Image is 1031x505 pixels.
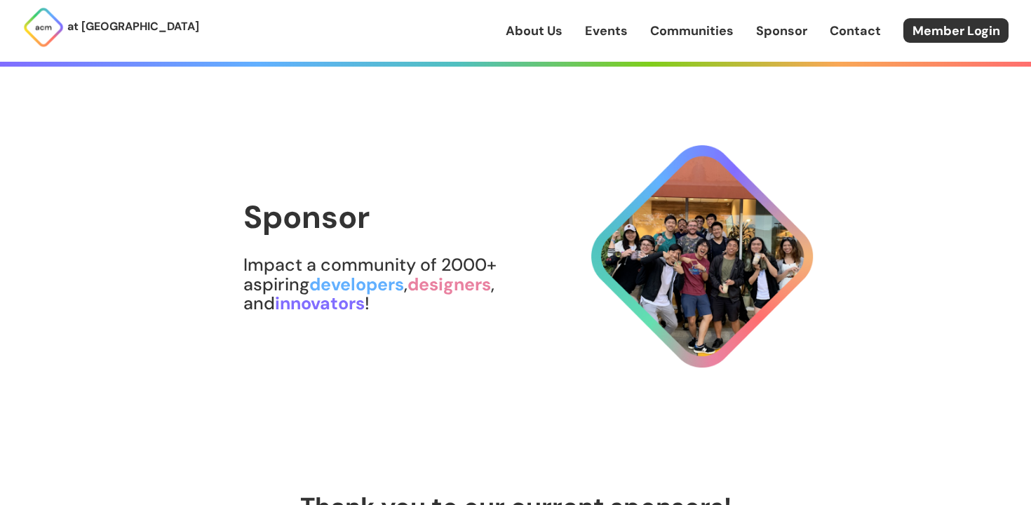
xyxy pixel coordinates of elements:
[22,6,199,48] a: at [GEOGRAPHIC_DATA]
[243,255,578,314] h2: Impact a community of 2000+ aspiring , , and !
[506,22,562,40] a: About Us
[309,273,404,296] span: developers
[243,200,578,235] h1: Sponsor
[650,22,734,40] a: Communities
[903,18,1009,43] a: Member Login
[22,6,65,48] img: ACM Logo
[830,22,881,40] a: Contact
[756,22,807,40] a: Sponsor
[585,22,628,40] a: Events
[275,292,365,315] span: innovators
[407,273,491,296] span: designers
[578,132,827,381] img: Sponsor Logo
[67,18,199,36] p: at [GEOGRAPHIC_DATA]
